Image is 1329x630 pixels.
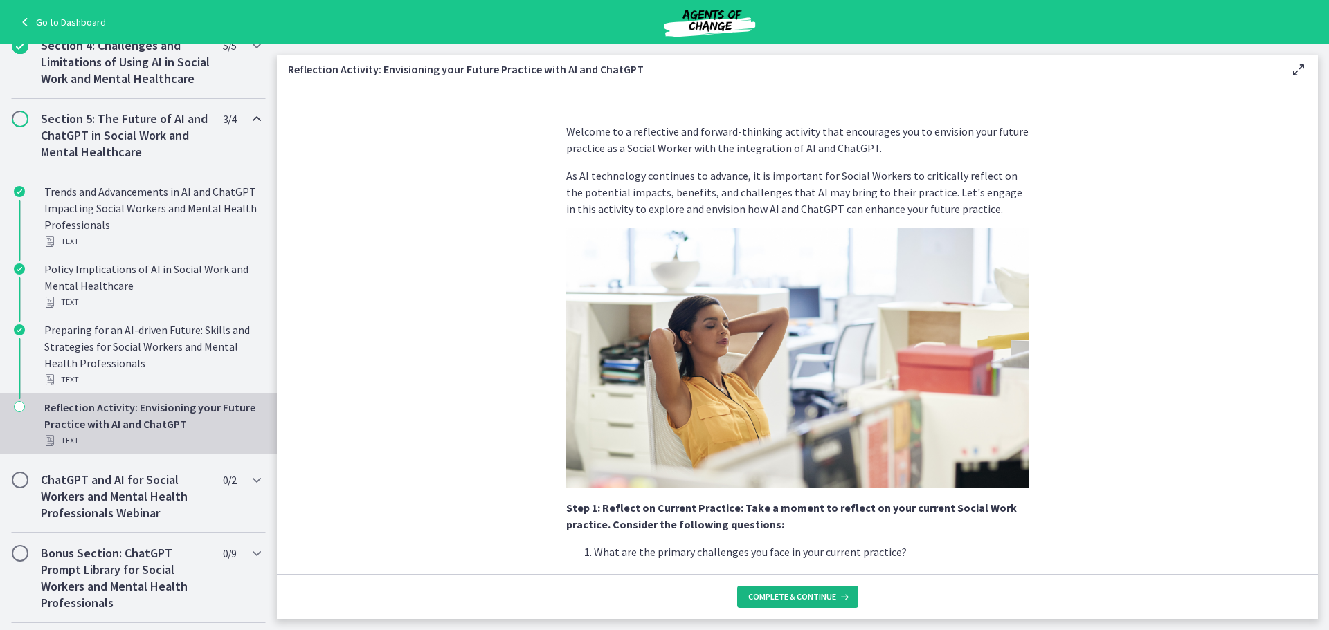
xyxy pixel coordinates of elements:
[44,399,260,449] div: Reflection Activity: Envisioning your Future Practice with AI and ChatGPT
[14,186,25,197] i: Completed
[44,322,260,388] div: Preparing for an AI-driven Future: Skills and Strategies for Social Workers and Mental Health Pro...
[737,586,858,608] button: Complete & continue
[626,6,793,39] img: Agents of Change
[594,544,1029,560] p: What are the primary challenges you face in your current practice?
[44,183,260,250] div: Trends and Advancements in AI and ChatGPT Impacting Social Workers and Mental Health Professionals
[41,37,210,87] h2: Section 4: Challenges and Limitations of Using AI in Social Work and Mental Healthcare
[44,294,260,311] div: Text
[566,228,1029,488] img: Slides_for_Title_Slides_for_ChatGPT_and_AI_for_Social_Work_%2821%29.png
[44,233,260,250] div: Text
[44,432,260,449] div: Text
[223,472,236,488] span: 0 / 2
[566,167,1029,217] p: As AI technology continues to advance, it is important for Social Workers to critically reflect o...
[748,591,836,602] span: Complete & continue
[566,123,1029,156] p: Welcome to a reflective and forward-thinking activity that encourages you to envision your future...
[17,14,106,30] a: Go to Dashboard
[223,111,236,127] span: 3 / 4
[14,324,25,335] i: Completed
[44,261,260,311] div: Policy Implications of AI in Social Work and Mental Healthcare
[223,545,236,562] span: 0 / 9
[44,371,260,388] div: Text
[41,545,210,611] h2: Bonus Section: ChatGPT Prompt Library for Social Workers and Mental Health Professionals
[41,111,210,160] h2: Section 5: The Future of AI and ChatGPT in Social Work and Mental Healthcare
[14,263,25,275] i: Completed
[12,37,28,54] i: Completed
[594,571,1029,588] p: How do you currently utilize technology to support your work?
[41,472,210,521] h2: ChatGPT and AI for Social Workers and Mental Health Professionals Webinar
[288,61,1268,77] h3: Reflection Activity: Envisioning your Future Practice with AI and ChatGPT
[223,37,236,54] span: 5 / 5
[566,501,1017,531] strong: Step 1: Reflect on Current Practice: Take a moment to reflect on your current Social Work practic...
